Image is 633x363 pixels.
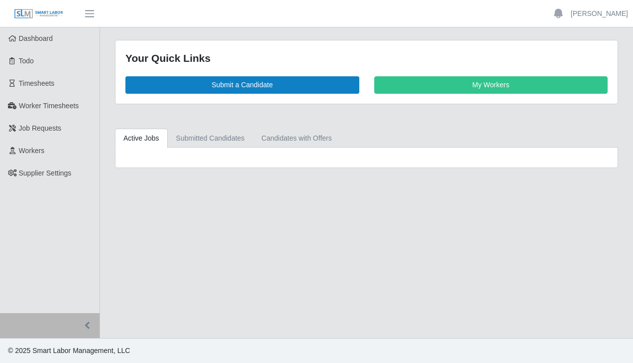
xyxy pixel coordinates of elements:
[125,76,359,94] a: Submit a Candidate
[19,34,53,42] span: Dashboard
[374,76,608,94] a: My Workers
[253,129,340,148] a: Candidates with Offers
[19,147,45,155] span: Workers
[19,79,55,87] span: Timesheets
[8,347,130,355] span: © 2025 Smart Labor Management, LLC
[19,169,72,177] span: Supplier Settings
[125,50,608,66] div: Your Quick Links
[168,129,253,148] a: Submitted Candidates
[571,8,628,19] a: [PERSON_NAME]
[19,124,62,132] span: Job Requests
[19,102,79,110] span: Worker Timesheets
[115,129,168,148] a: Active Jobs
[14,8,64,19] img: SLM Logo
[19,57,34,65] span: Todo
